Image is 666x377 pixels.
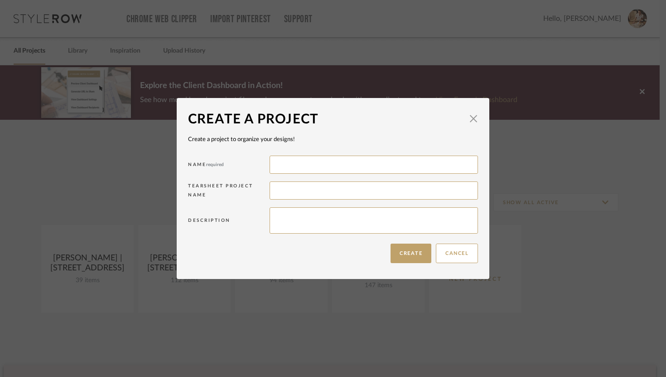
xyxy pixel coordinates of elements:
[436,244,478,263] button: Cancel
[464,109,483,127] button: Close
[188,109,464,129] div: Create a Project
[206,162,224,167] span: required
[188,160,270,172] div: Name
[188,216,270,228] div: Description
[391,244,431,263] button: Create
[188,135,478,144] div: Create a project to organize your designs!
[188,181,270,203] div: Tearsheet Project Name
